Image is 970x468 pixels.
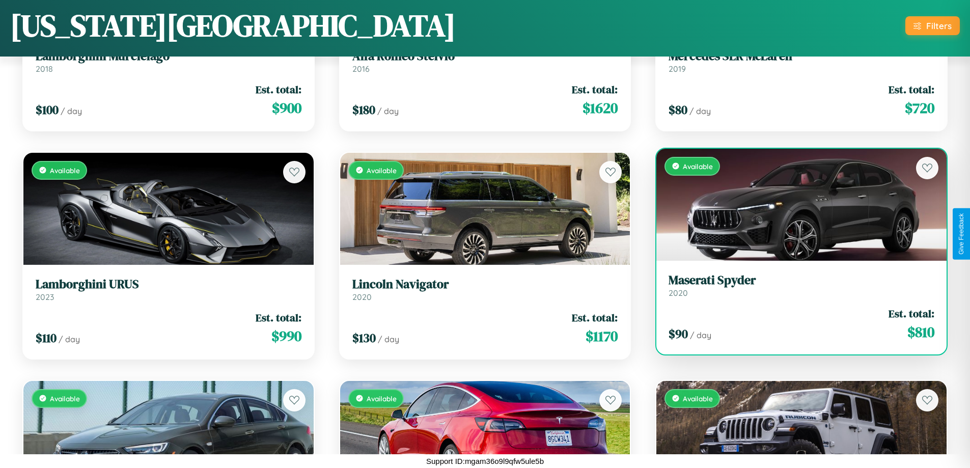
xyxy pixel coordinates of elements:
button: Filters [905,16,960,35]
p: Support ID: mgam36o9l9qfw5ule5b [426,454,544,468]
span: Available [683,162,713,171]
span: Available [367,394,397,403]
span: Est. total: [572,310,618,325]
span: / day [690,330,711,340]
h3: Alfa Romeo Stelvio [352,49,618,64]
span: $ 130 [352,329,376,346]
h3: Lincoln Navigator [352,277,618,292]
a: Lincoln Navigator2020 [352,277,618,302]
span: 2018 [36,64,53,74]
div: Filters [926,20,952,31]
span: $ 1170 [586,326,618,346]
span: 2016 [352,64,370,74]
a: Lamborghini Murcielago2018 [36,49,301,74]
span: $ 1620 [583,98,618,118]
span: 2020 [352,292,372,302]
span: $ 990 [271,326,301,346]
div: Give Feedback [958,213,965,255]
a: Alfa Romeo Stelvio2016 [352,49,618,74]
h3: Mercedes SLR McLaren [669,49,934,64]
span: $ 720 [905,98,934,118]
span: $ 900 [272,98,301,118]
span: Est. total: [889,82,934,97]
span: 2020 [669,288,688,298]
span: / day [59,334,80,344]
span: Est. total: [889,306,934,321]
span: Available [683,394,713,403]
h1: [US_STATE][GEOGRAPHIC_DATA] [10,5,456,46]
a: Lamborghini URUS2023 [36,277,301,302]
span: Est. total: [572,82,618,97]
span: 2019 [669,64,686,74]
span: / day [689,106,711,116]
span: $ 100 [36,101,59,118]
a: Mercedes SLR McLaren2019 [669,49,934,74]
span: Available [367,166,397,175]
span: / day [378,334,399,344]
h3: Maserati Spyder [669,273,934,288]
span: Available [50,166,80,175]
a: Maserati Spyder2020 [669,273,934,298]
h3: Lamborghini Murcielago [36,49,301,64]
span: $ 80 [669,101,687,118]
span: $ 180 [352,101,375,118]
span: $ 90 [669,325,688,342]
span: Est. total: [256,82,301,97]
span: Available [50,394,80,403]
span: 2023 [36,292,54,302]
span: Est. total: [256,310,301,325]
span: $ 110 [36,329,57,346]
h3: Lamborghini URUS [36,277,301,292]
span: $ 810 [907,322,934,342]
span: / day [377,106,399,116]
span: / day [61,106,82,116]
